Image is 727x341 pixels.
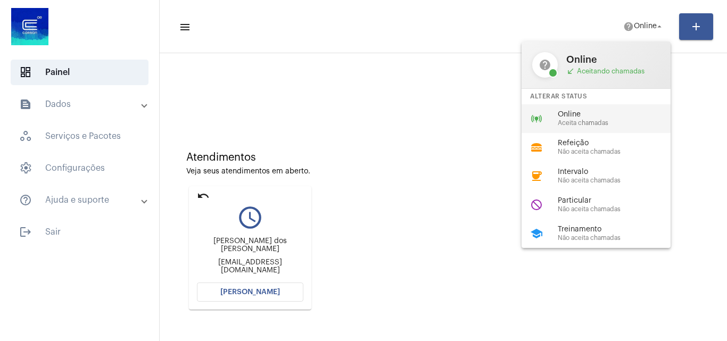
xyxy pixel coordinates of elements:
mat-icon: help [532,52,558,78]
span: Particular [558,197,679,205]
mat-icon: do_not_disturb [530,198,543,211]
span: Intervalo [558,168,679,176]
span: Não aceita chamadas [558,235,679,242]
span: Não aceita chamadas [558,148,679,155]
mat-icon: lunch_dining [530,141,543,154]
div: Alterar Status [522,89,671,104]
span: Não aceita chamadas [558,206,679,213]
span: Aceita chamadas [558,120,679,127]
mat-icon: online_prediction [530,112,543,125]
mat-icon: coffee [530,170,543,182]
mat-icon: school [530,227,543,240]
span: Não aceita chamadas [558,177,679,184]
span: Treinamento [558,226,679,234]
span: Online [566,54,660,65]
mat-icon: call_received [566,67,575,76]
span: Refeição [558,139,679,147]
span: Online [558,111,679,119]
span: Aceitando chamadas [566,67,660,76]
